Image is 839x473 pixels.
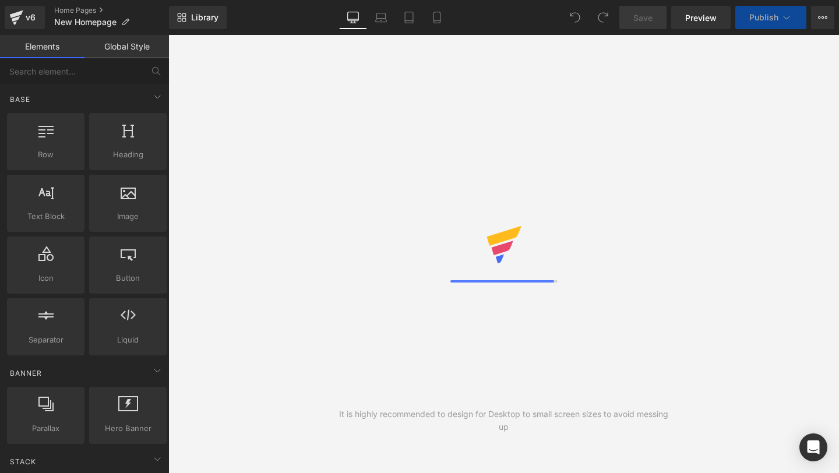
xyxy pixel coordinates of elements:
[9,456,37,467] span: Stack
[191,12,218,23] span: Library
[367,6,395,29] a: Laptop
[54,6,169,15] a: Home Pages
[811,6,834,29] button: More
[671,6,731,29] a: Preview
[23,10,38,25] div: v6
[633,12,653,24] span: Save
[93,272,163,284] span: Button
[685,12,717,24] span: Preview
[395,6,423,29] a: Tablet
[423,6,451,29] a: Mobile
[749,13,778,22] span: Publish
[799,433,827,461] div: Open Intercom Messenger
[93,334,163,346] span: Liquid
[84,35,169,58] a: Global Style
[169,6,227,29] a: New Library
[10,272,81,284] span: Icon
[563,6,587,29] button: Undo
[10,422,81,435] span: Parallax
[93,422,163,435] span: Hero Banner
[10,149,81,161] span: Row
[54,17,117,27] span: New Homepage
[10,334,81,346] span: Separator
[5,6,45,29] a: v6
[336,408,672,433] div: It is highly recommended to design for Desktop to small screen sizes to avoid messing up
[735,6,806,29] button: Publish
[93,149,163,161] span: Heading
[93,210,163,223] span: Image
[10,210,81,223] span: Text Block
[591,6,615,29] button: Redo
[9,94,31,105] span: Base
[9,368,43,379] span: Banner
[339,6,367,29] a: Desktop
